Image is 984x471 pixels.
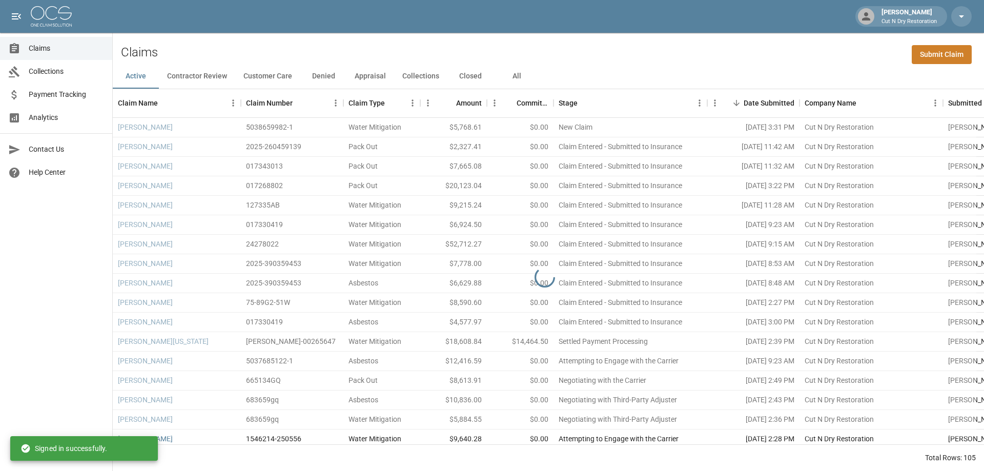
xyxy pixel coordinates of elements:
div: Stage [553,89,707,117]
p: Cut N Dry Restoration [881,17,937,26]
button: Active [113,64,159,89]
div: $9,640.28 [420,429,487,449]
a: Submit Claim [912,45,972,64]
button: Menu [707,95,723,111]
button: Sort [502,96,517,110]
button: Sort [578,96,592,110]
button: Menu [405,95,420,111]
button: Sort [158,96,172,110]
div: dynamic tabs [113,64,984,89]
button: Appraisal [346,64,394,89]
span: Payment Tracking [29,89,104,100]
div: Committed Amount [517,89,548,117]
button: Menu [487,95,502,111]
h2: Claims [121,45,158,60]
button: Collections [394,64,447,89]
img: ocs-logo-white-transparent.png [31,6,72,27]
button: Menu [328,95,343,111]
div: Company Name [805,89,856,117]
div: Attempting to Engage with the Carrier [559,434,679,444]
div: Claim Number [241,89,343,117]
span: Collections [29,66,104,77]
button: Sort [856,96,871,110]
button: Sort [293,96,307,110]
button: Menu [692,95,707,111]
div: Claim Name [118,89,158,117]
div: Cut N Dry Restoration [805,434,874,444]
div: Claim Type [343,89,420,117]
button: open drawer [6,6,27,27]
button: Sort [729,96,744,110]
div: Claim Number [246,89,293,117]
div: Amount [456,89,482,117]
div: Amount [420,89,487,117]
div: Claim Type [348,89,385,117]
div: Signed in successfully. [20,439,107,458]
div: Committed Amount [487,89,553,117]
button: Sort [385,96,399,110]
button: Sort [442,96,456,110]
div: Stage [559,89,578,117]
div: Date Submitted [744,89,794,117]
button: All [494,64,540,89]
span: Contact Us [29,144,104,155]
span: Claims [29,43,104,54]
div: [DATE] 2:28 PM [707,429,799,449]
button: Menu [225,95,241,111]
button: Contractor Review [159,64,235,89]
div: Total Rows: 105 [925,453,976,463]
div: [PERSON_NAME] [877,7,941,26]
div: Water Mitigation [348,434,401,444]
button: Denied [300,64,346,89]
div: Company Name [799,89,943,117]
div: 1546214-250556 [246,434,301,444]
button: Menu [928,95,943,111]
span: Analytics [29,112,104,123]
div: Date Submitted [707,89,799,117]
button: Menu [420,95,436,111]
button: Customer Care [235,64,300,89]
span: Help Center [29,167,104,178]
div: Claim Name [113,89,241,117]
div: $0.00 [487,429,553,449]
button: Closed [447,64,494,89]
